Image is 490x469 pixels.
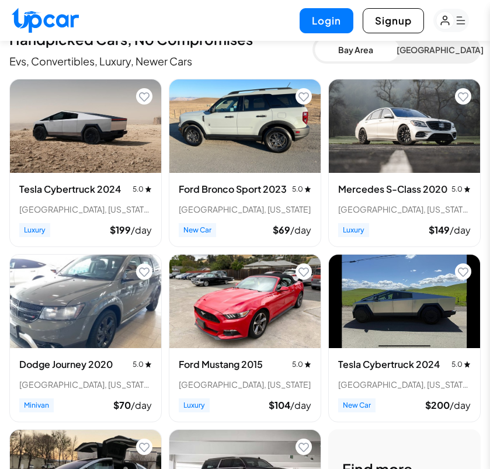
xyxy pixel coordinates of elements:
[429,224,450,236] span: $ 149
[300,8,353,33] button: Login
[338,223,369,237] span: Luxury
[296,88,312,105] button: Add to favorites
[136,88,152,105] button: Add to favorites
[169,79,321,247] div: View details for Ford Bronco Sport 2023
[296,439,312,455] button: Add to favorites
[328,254,481,422] div: View details for Tesla Cybertruck 2024
[179,398,210,412] span: Luxury
[304,186,311,192] img: star
[19,378,152,390] div: [GEOGRAPHIC_DATA], [US_STATE] • 1 trips
[179,223,216,237] span: New Car
[338,378,471,390] div: [GEOGRAPHIC_DATA], [US_STATE] • 1 trips
[136,439,152,455] button: Add to favorites
[131,224,152,236] span: /day
[328,79,481,247] div: View details for Mercedes S-Class 2020
[145,186,152,192] img: star
[425,399,450,411] span: $ 200
[179,203,311,215] div: [GEOGRAPHIC_DATA], [US_STATE]
[12,8,79,33] img: Upcar Logo
[19,182,121,196] h3: Tesla Cybertruck 2024
[19,357,113,371] h3: Dodge Journey 2020
[451,360,471,369] span: 5.0
[19,223,50,237] span: Luxury
[133,185,152,194] span: 5.0
[113,399,131,411] span: $ 70
[329,79,480,173] img: Mercedes S-Class 2020
[169,79,321,173] img: Ford Bronco Sport 2023
[131,399,152,411] span: /day
[464,361,471,367] img: star
[19,203,152,215] div: [GEOGRAPHIC_DATA], [US_STATE] • 3 trips
[290,399,311,411] span: /day
[338,357,440,371] h3: Tesla Cybertruck 2024
[292,185,311,194] span: 5.0
[10,255,161,348] img: Dodge Journey 2020
[9,79,162,247] div: View details for Tesla Cybertruck 2024
[363,8,424,33] button: Signup
[455,263,471,280] button: Add to favorites
[329,255,480,348] img: Tesla Cybertruck 2024
[315,38,397,61] button: Bay Area
[455,88,471,105] button: Add to favorites
[169,255,321,348] img: Ford Mustang 2015
[290,224,311,236] span: /day
[169,254,321,422] div: View details for Ford Mustang 2015
[338,398,376,412] span: New Car
[133,360,152,369] span: 5.0
[451,185,471,194] span: 5.0
[110,224,131,236] span: $ 199
[338,182,447,196] h3: Mercedes S-Class 2020
[179,182,287,196] h3: Ford Bronco Sport 2023
[145,361,152,367] img: star
[450,399,471,411] span: /day
[19,398,54,412] span: Minivan
[136,263,152,280] button: Add to favorites
[9,53,312,70] p: Evs, Convertibles, Luxury, Newer Cars
[179,378,311,390] div: [GEOGRAPHIC_DATA], [US_STATE]
[179,357,263,371] h3: Ford Mustang 2015
[450,224,471,236] span: /day
[304,361,311,367] img: star
[292,360,311,369] span: 5.0
[338,203,471,215] div: [GEOGRAPHIC_DATA], [US_STATE] • 2 trips
[9,254,162,422] div: View details for Dodge Journey 2020
[269,399,290,411] span: $ 104
[273,224,290,236] span: $ 69
[397,38,478,61] button: [GEOGRAPHIC_DATA]
[464,186,471,192] img: star
[10,79,161,173] img: Tesla Cybertruck 2024
[296,263,312,280] button: Add to favorites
